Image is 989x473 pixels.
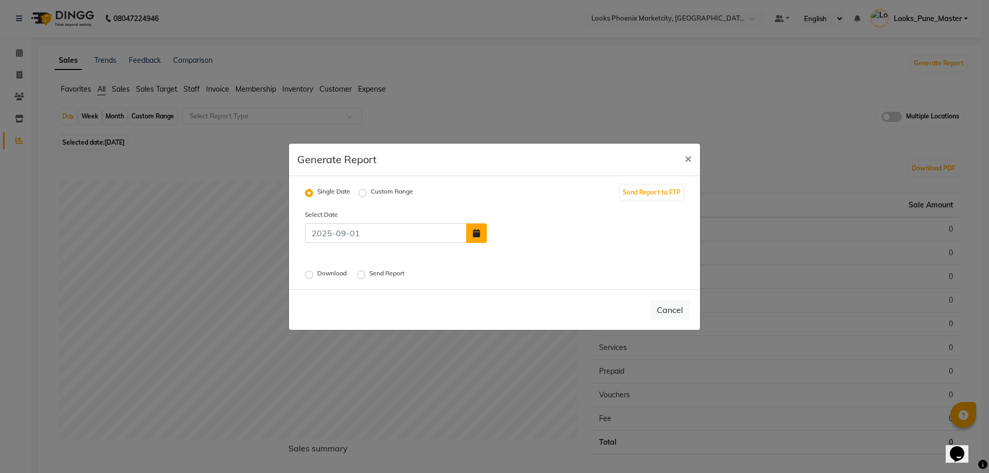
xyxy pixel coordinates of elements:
[297,152,377,167] h5: Generate Report
[676,144,700,172] button: Close
[305,223,467,243] input: 2025-09-01
[371,187,413,199] label: Custom Range
[650,300,690,320] button: Cancel
[369,269,406,281] label: Send Report
[317,187,350,199] label: Single Date
[297,210,396,219] label: Select Date
[946,432,979,463] iframe: chat widget
[620,185,683,200] button: Send Report to FTP
[685,150,692,166] span: ×
[317,269,349,281] label: Download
